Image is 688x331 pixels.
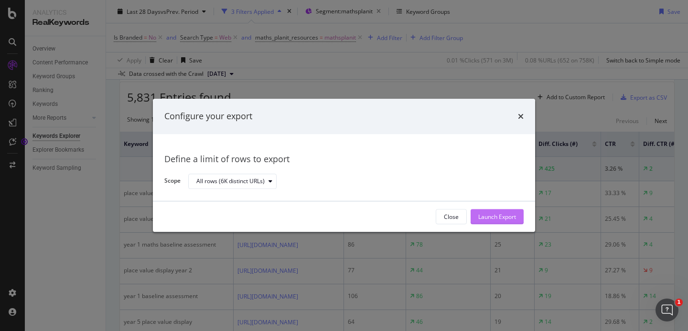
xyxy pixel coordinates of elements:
div: All rows (6K distinct URLs) [196,178,265,184]
div: Close [444,213,459,221]
iframe: Intercom live chat [656,299,678,321]
div: Define a limit of rows to export [164,153,524,165]
button: All rows (6K distinct URLs) [188,174,277,189]
button: Close [436,209,467,225]
div: times [518,110,524,123]
button: Launch Export [471,209,524,225]
div: Launch Export [478,213,516,221]
div: Configure your export [164,110,252,123]
span: 1 [675,299,683,306]
div: modal [153,99,535,232]
label: Scope [164,177,181,187]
